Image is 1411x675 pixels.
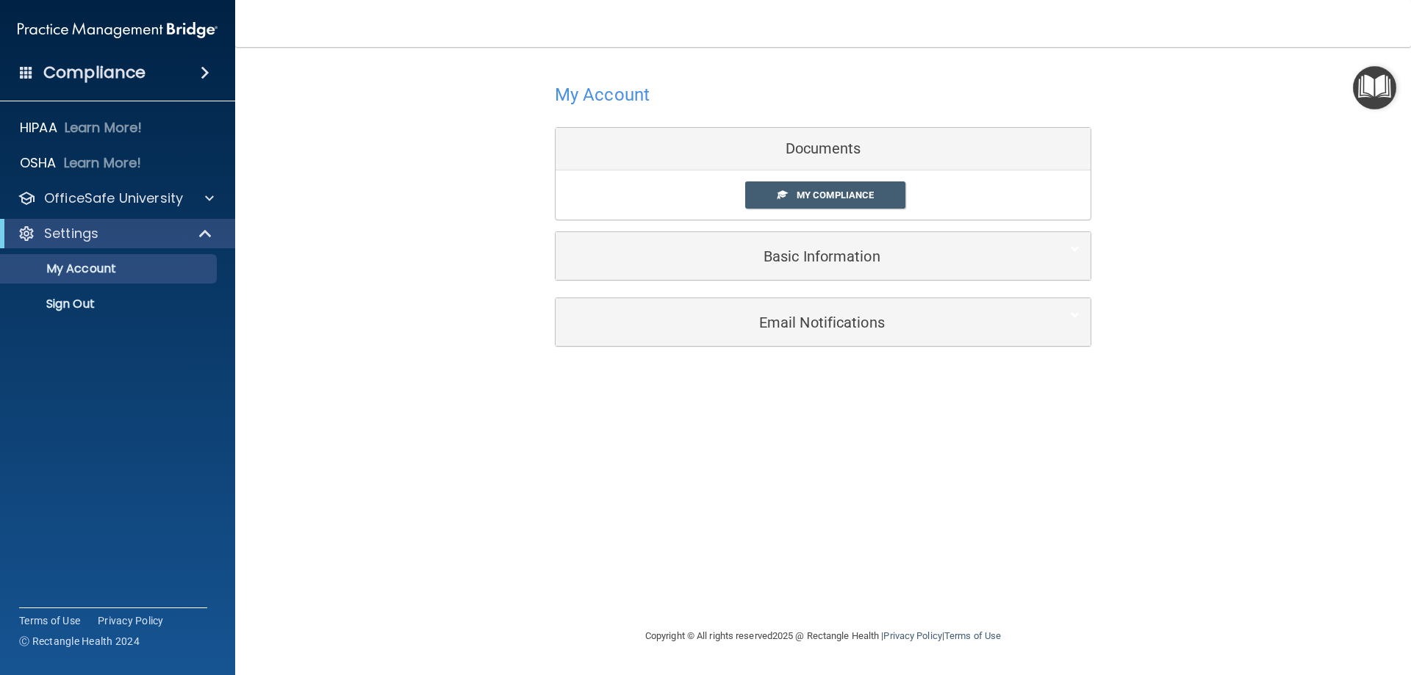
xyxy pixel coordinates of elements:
[10,261,210,276] p: My Account
[43,62,146,83] h4: Compliance
[944,630,1001,641] a: Terms of Use
[19,634,140,649] span: Ⓒ Rectangle Health 2024
[883,630,941,641] a: Privacy Policy
[65,119,143,137] p: Learn More!
[797,189,874,201] span: My Compliance
[20,119,57,137] p: HIPAA
[10,297,210,311] p: Sign Out
[18,189,214,207] a: OfficeSafe University
[20,154,57,172] p: OSHA
[555,613,1091,660] div: Copyright © All rights reserved 2025 @ Rectangle Health | |
[555,85,650,104] h4: My Account
[567,314,1035,331] h5: Email Notifications
[44,189,183,207] p: OfficeSafe University
[18,225,213,242] a: Settings
[44,225,98,242] p: Settings
[1157,571,1393,629] iframe: Drift Widget Chat Controller
[567,248,1035,264] h5: Basic Information
[567,306,1080,339] a: Email Notifications
[19,613,80,628] a: Terms of Use
[64,154,142,172] p: Learn More!
[567,239,1080,272] a: Basic Information
[98,613,164,628] a: Privacy Policy
[18,15,218,45] img: PMB logo
[556,128,1091,170] div: Documents
[1353,66,1396,109] button: Open Resource Center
